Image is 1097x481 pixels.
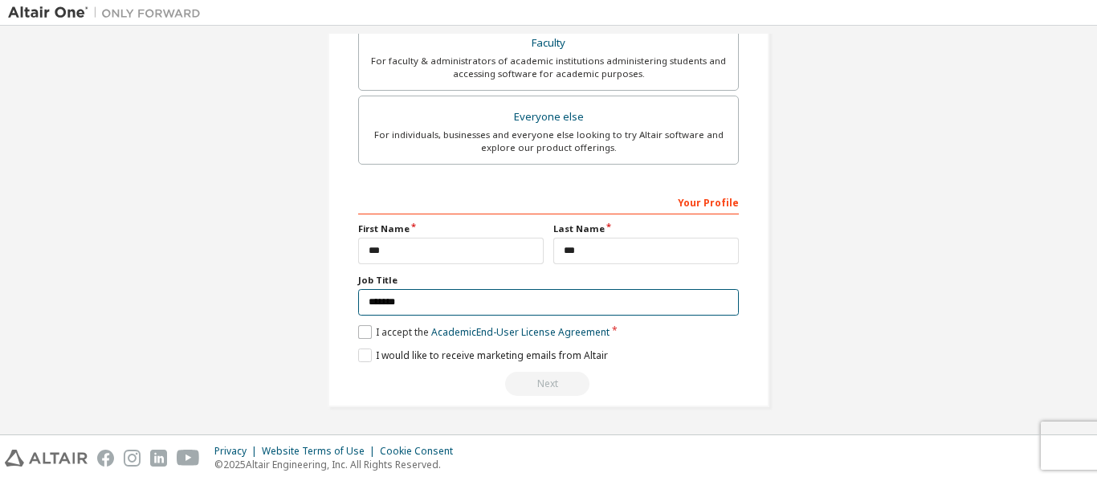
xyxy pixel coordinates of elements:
div: For individuals, businesses and everyone else looking to try Altair software and explore our prod... [369,128,728,154]
div: Everyone else [369,106,728,128]
div: Faculty [369,32,728,55]
img: linkedin.svg [150,450,167,467]
label: Job Title [358,274,739,287]
img: youtube.svg [177,450,200,467]
div: Privacy [214,445,262,458]
img: instagram.svg [124,450,141,467]
label: First Name [358,222,544,235]
p: © 2025 Altair Engineering, Inc. All Rights Reserved. [214,458,463,471]
div: Read and acccept EULA to continue [358,372,739,396]
a: Academic End-User License Agreement [431,325,610,339]
label: I would like to receive marketing emails from Altair [358,349,608,362]
div: For faculty & administrators of academic institutions administering students and accessing softwa... [369,55,728,80]
label: Last Name [553,222,739,235]
img: Altair One [8,5,209,21]
img: facebook.svg [97,450,114,467]
img: altair_logo.svg [5,450,88,467]
div: Your Profile [358,189,739,214]
label: I accept the [358,325,610,339]
div: Cookie Consent [380,445,463,458]
div: Website Terms of Use [262,445,380,458]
